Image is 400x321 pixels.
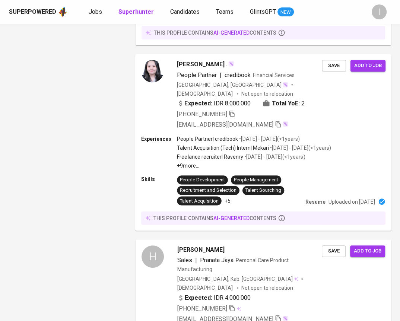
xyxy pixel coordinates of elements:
span: [DEMOGRAPHIC_DATA] [177,90,234,98]
div: [GEOGRAPHIC_DATA], Kab. [GEOGRAPHIC_DATA] [177,275,298,283]
img: 8527a394dfa82b9c7d14d45891669637.jpg [141,60,164,83]
span: GlintsGPT [250,8,276,15]
p: this profile contains contents [153,214,276,222]
p: Not open to relocation [241,284,293,292]
div: Recruitment and Selection [180,187,236,194]
div: [GEOGRAPHIC_DATA], [GEOGRAPHIC_DATA] [177,81,288,89]
img: app logo [58,6,68,18]
div: Talent Acquisition [180,198,218,205]
a: Superhunter [118,7,155,17]
img: magic_wand.svg [228,61,234,67]
p: +9 more ... [177,162,331,170]
a: Jobs [89,7,104,17]
p: • [DATE] - [DATE] ( <1 years ) [269,144,331,152]
span: [DEMOGRAPHIC_DATA] [177,284,234,292]
a: Candidates [170,7,201,17]
span: | [195,256,197,265]
span: Pranata Jaya [200,257,234,264]
span: Save [326,247,342,255]
span: Financial Services [253,72,295,78]
p: Resume [305,198,325,206]
div: I [372,4,387,19]
span: AI-generated [213,215,250,221]
span: AI-generated [213,30,250,36]
b: Expected: [184,99,212,108]
span: [PHONE_NUMBER] [177,111,227,118]
p: +5 [225,197,231,205]
p: Uploaded on [DATE] [328,198,375,206]
span: | [220,71,222,80]
p: Skills [141,176,177,183]
p: • [DATE] - [DATE] ( <1 years ) [243,153,305,161]
div: Talent Sourching [245,187,281,194]
span: Teams [216,8,234,15]
span: Save [326,62,342,70]
a: [PERSON_NAME] .People Partner|credibookFinancial Services[GEOGRAPHIC_DATA], [GEOGRAPHIC_DATA][DEM... [136,54,391,231]
b: Superhunter [118,8,154,15]
p: Freelance recruiter | Ravenry [177,153,243,161]
span: Add to job [354,62,382,70]
span: [PERSON_NAME] . [177,60,227,69]
div: People Development [180,177,225,184]
p: People Partner | credibook [177,135,238,143]
span: People Partner [177,71,216,79]
button: Save [322,60,346,72]
p: this profile contains contents [154,29,276,36]
button: Add to job [350,245,385,257]
span: Jobs [89,8,102,15]
a: Teams [216,7,235,17]
a: GlintsGPT NEW [250,7,294,17]
button: Add to job [350,60,385,72]
span: Sales [177,257,192,264]
p: • [DATE] - [DATE] ( <1 years ) [238,135,300,143]
span: NEW [277,9,294,16]
span: credibook [225,71,251,79]
b: Expected: [185,293,212,302]
b: Total YoE: [272,99,300,108]
span: 2 [301,99,305,108]
span: [PERSON_NAME] [177,245,225,254]
p: Experiences [141,135,177,143]
span: [EMAIL_ADDRESS][DOMAIN_NAME] [177,121,273,128]
span: Add to job [354,247,381,255]
div: People Management [234,177,278,184]
img: magic_wand.svg [282,82,288,88]
img: magic_wand.svg [282,121,288,127]
a: Superpoweredapp logo [9,6,68,18]
span: [PHONE_NUMBER] [177,305,227,312]
div: H [142,245,164,268]
div: IDR 8.000.000 [177,99,251,108]
p: Not open to relocation [241,90,293,98]
button: Save [322,245,346,257]
span: Candidates [170,8,200,15]
div: IDR 4.000.000 [177,293,251,302]
p: Talent Acquisition (Tech) Intern | Mekari [177,144,269,152]
div: Superpowered [9,8,56,16]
